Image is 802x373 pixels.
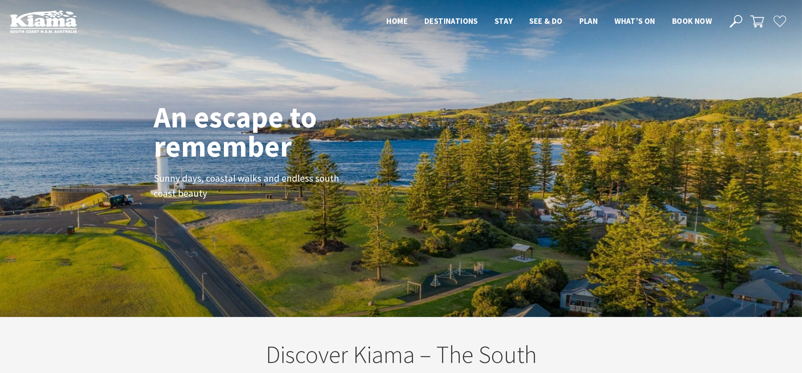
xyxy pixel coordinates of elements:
[10,10,77,33] img: Kiama Logo
[424,16,478,26] span: Destinations
[378,15,720,28] nav: Main Menu
[154,171,342,202] p: Sunny days, coastal walks and endless south coast beauty
[529,16,562,26] span: See & Do
[672,16,712,26] span: Book now
[154,102,383,161] h1: An escape to remember
[495,16,513,26] span: Stay
[579,16,598,26] span: Plan
[614,16,655,26] span: What’s On
[386,16,408,26] span: Home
